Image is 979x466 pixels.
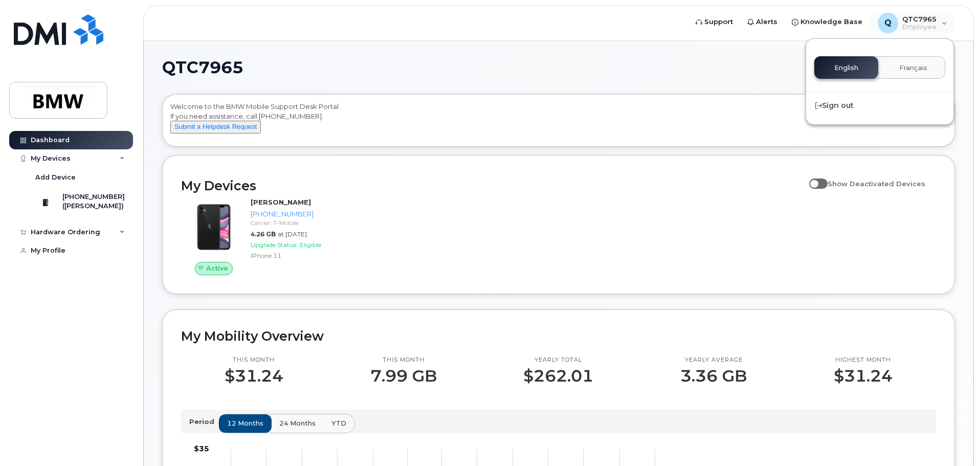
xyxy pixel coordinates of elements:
[251,198,311,206] strong: [PERSON_NAME]
[680,367,747,385] p: 3.36 GB
[834,356,893,364] p: Highest month
[370,367,437,385] p: 7.99 GB
[181,328,936,344] h2: My Mobility Overview
[181,197,361,275] a: Active[PERSON_NAME][PHONE_NUMBER]Carrier: T-Mobile4.26 GBat [DATE]Upgrade Status:EligibleiPhone 11
[834,367,893,385] p: $31.24
[251,209,357,219] div: [PHONE_NUMBER]
[225,367,283,385] p: $31.24
[806,96,953,115] div: Sign out
[194,444,209,453] tspan: $35
[170,121,261,134] button: Submit a Helpdesk Request
[225,356,283,364] p: This month
[251,241,298,249] span: Upgrade Status:
[523,356,593,364] p: Yearly total
[162,60,243,75] span: QTC7965
[181,178,804,193] h2: My Devices
[206,263,228,273] span: Active
[331,418,346,428] span: YTD
[809,174,817,182] input: Show Deactivated Devices
[370,356,437,364] p: This month
[899,64,927,72] span: Français
[251,251,357,260] div: iPhone 11
[300,241,321,249] span: Eligible
[279,418,316,428] span: 24 months
[278,230,307,238] span: at [DATE]
[170,122,261,130] a: Submit a Helpdesk Request
[680,356,747,364] p: Yearly average
[934,421,971,458] iframe: Messenger Launcher
[189,417,218,427] p: Period
[523,367,593,385] p: $262.01
[251,218,357,227] div: Carrier: T-Mobile
[828,180,925,188] span: Show Deactivated Devices
[189,203,238,252] img: iPhone_11.jpg
[170,102,947,143] div: Welcome to the BMW Mobile Support Desk Portal If you need assistance, call [PHONE_NUMBER].
[251,230,276,238] span: 4.26 GB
